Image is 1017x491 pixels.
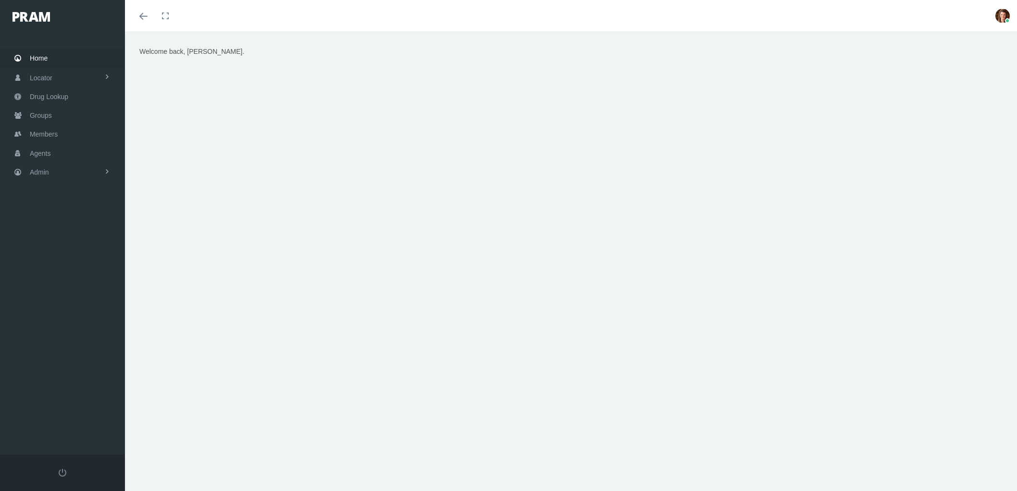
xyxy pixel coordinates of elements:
span: Groups [30,106,52,125]
span: Members [30,125,58,143]
span: Agents [30,144,51,163]
span: Welcome back, [PERSON_NAME]. [139,48,244,55]
img: S_Profile_Picture_677.PNG [995,9,1010,23]
span: Locator [30,69,52,87]
span: Home [30,49,48,67]
span: Drug Lookup [30,88,68,106]
span: Admin [30,163,49,181]
img: PRAM_20_x_78.png [12,12,50,22]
